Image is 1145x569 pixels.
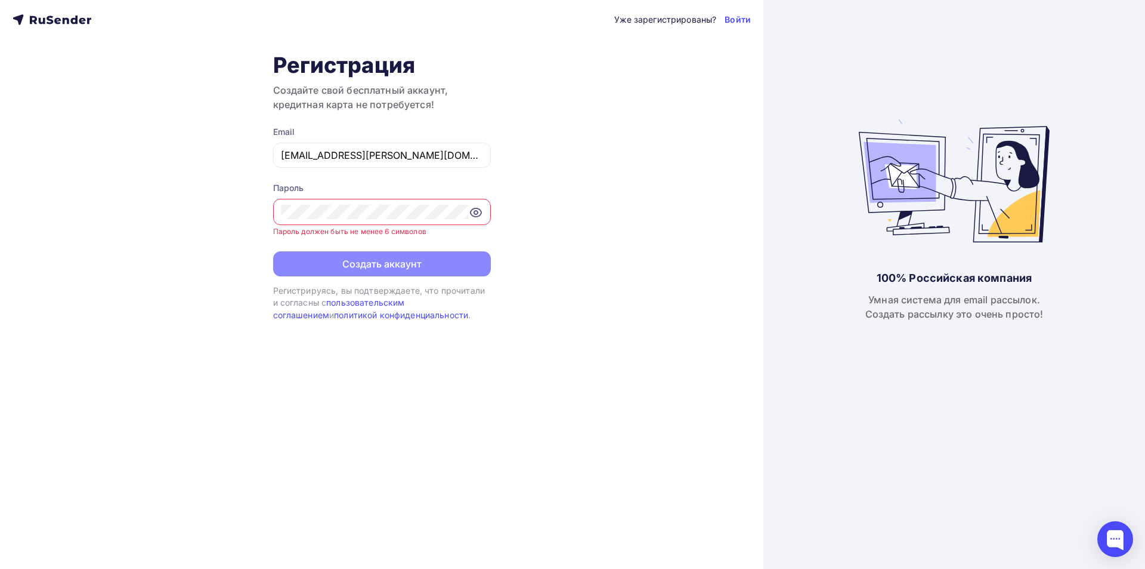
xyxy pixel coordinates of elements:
[273,182,491,194] div: Пароль
[273,126,491,138] div: Email
[273,52,491,78] h1: Регистрация
[334,310,468,320] a: политикой конфиденциальности
[877,271,1032,285] div: 100% Российская компания
[273,83,491,112] h3: Создайте свой бесплатный аккаунт, кредитная карта не потребуется!
[273,227,426,236] small: Пароль должен быть не менее 6 символов
[614,14,716,26] div: Уже зарегистрированы?
[865,293,1044,321] div: Умная система для email рассылок. Создать рассылку это очень просто!
[273,251,491,276] button: Создать аккаунт
[273,285,491,321] div: Регистрируясь, вы подтверждаете, что прочитали и согласны с и .
[281,148,483,162] input: Укажите свой email
[725,14,751,26] a: Войти
[273,297,405,319] a: пользовательским соглашением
